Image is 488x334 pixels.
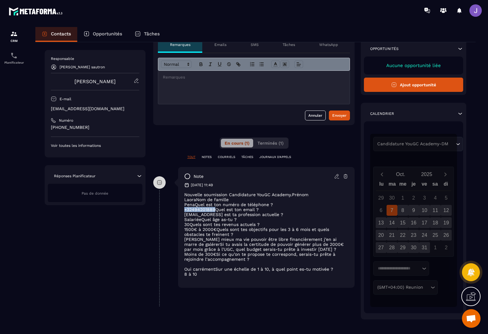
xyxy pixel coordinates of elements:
[370,63,457,68] p: Aucune opportunité liée
[51,56,139,61] p: Responsable
[214,42,226,47] p: Emails
[2,47,26,69] a: schedulerschedulerPlanificateur
[283,42,295,47] p: Tâches
[128,27,166,42] a: Tâches
[51,31,71,37] p: Contacts
[82,191,108,196] span: Pas de donnée
[184,267,349,272] p: Oui carrémentSur une échelle de 1 à 10, à quel point es-tu motivée ?
[184,222,349,227] p: 30Quels sont tes revenus actuels ?
[184,252,349,262] p: Moins de 300€Si ce qu’on te propose te correspond, serais-tu prête à rejoindre l’accompagnement ?
[2,61,26,64] p: Planificateur
[74,79,116,84] a: [PERSON_NAME]
[144,31,160,37] p: Tâches
[60,97,71,102] p: E-mail
[462,309,481,328] div: Ouvrir le chat
[202,155,212,159] p: NOTES
[35,27,77,42] a: Contacts
[257,141,284,146] span: Terminés (1)
[93,31,122,37] p: Opportunités
[370,111,394,116] p: Calendrier
[184,237,349,252] p: [PERSON_NAME] mieux ma vie pouvoir être libre financièrement j’en ai marre de galérerSi tu avais ...
[10,52,18,59] img: scheduler
[184,202,349,207] p: PenaQuel est ton numéro de téléphone ?
[251,42,259,47] p: SMS
[184,192,349,197] p: Nouvelle soumission Candidature YouGC Academy.Prénom
[370,46,399,51] p: Opportunités
[221,139,253,147] button: En cours (1)
[170,42,190,47] p: Remarques
[329,111,350,120] button: Envoyer
[54,174,96,178] p: Réponses Planificateur
[305,111,326,120] button: Annuler
[51,143,139,148] p: Voir toutes les informations
[332,112,347,119] div: Envoyer
[184,227,349,237] p: 1500€ à 2000€Quels sont tes objectifs pour les 3 à 6 mois et quels obstacles te freinent ?
[218,155,235,159] p: COURRIELS
[191,183,213,187] p: [DATE] 11:49
[254,139,287,147] button: Terminés (1)
[51,124,139,130] p: [PHONE_NUMBER]
[184,207,349,212] p: +32494201889Quel est ton email ?
[225,141,249,146] span: En cours (1)
[59,118,73,123] p: Numéro
[60,65,105,69] p: [PERSON_NAME] sautron
[364,78,463,92] button: Ajout opportunité
[77,27,128,42] a: Opportunités
[9,6,65,17] img: logo
[2,39,26,43] p: CRM
[259,155,291,159] p: JOURNAUX D'APPELS
[241,155,253,159] p: TÂCHES
[187,155,195,159] p: TOUT
[51,106,139,112] p: [EMAIL_ADDRESS][DOMAIN_NAME]
[184,212,349,217] p: [EMAIL_ADDRESS] est ta profession actuelle ?
[184,197,349,202] p: LaoraNom de famille
[319,42,338,47] p: WhatsApp
[184,272,349,277] p: 8 à 10
[10,30,18,38] img: formation
[194,174,204,179] p: note
[184,217,349,222] p: SalariéeQuel âge as-tu ?
[2,25,26,47] a: formationformationCRM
